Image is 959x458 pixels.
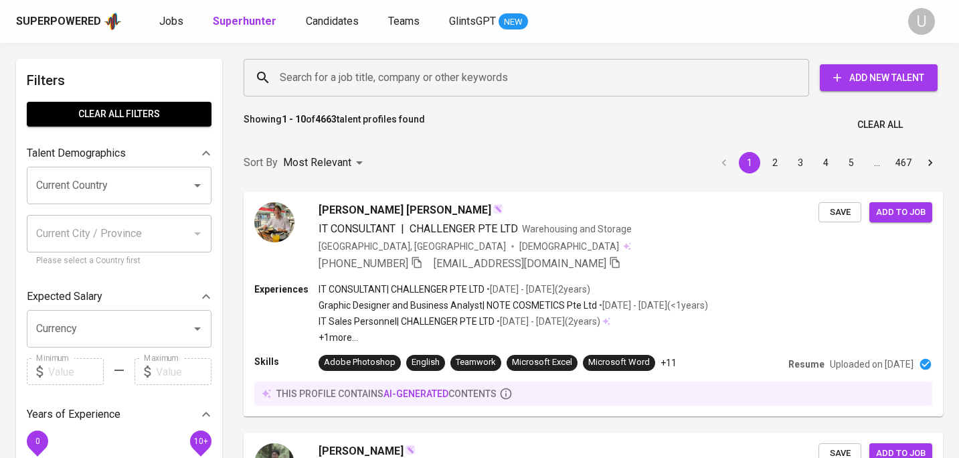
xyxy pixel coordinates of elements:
button: Save [818,202,861,223]
a: Jobs [159,13,186,30]
b: 1 - 10 [282,114,306,125]
p: +11 [661,356,677,370]
div: Expected Salary [27,283,211,310]
p: IT Sales Personnel | CHALLENGER PTE LTD [319,315,495,328]
span: Clear All filters [37,106,201,123]
span: Candidates [306,15,359,27]
span: [PERSON_NAME] [PERSON_NAME] [319,202,491,218]
p: Most Relevant [283,155,351,171]
p: Experiences [254,283,319,296]
span: | [401,221,404,237]
div: Most Relevant [283,151,367,175]
a: GlintsGPT NEW [449,13,528,30]
p: Years of Experience [27,406,120,423]
p: • [DATE] - [DATE] ( 2 years ) [485,283,590,296]
span: GlintsGPT [449,15,496,27]
button: Go to page 5 [841,152,862,173]
span: CHALLENGER PTE LTD [410,222,518,235]
span: Jobs [159,15,183,27]
button: Add to job [869,202,932,223]
div: U [908,8,935,35]
div: … [866,156,887,169]
span: 0 [35,437,39,446]
b: Superhunter [213,15,276,27]
a: [PERSON_NAME] [PERSON_NAME]IT CONSULTANT|CHALLENGER PTE LTDWarehousing and Storage[GEOGRAPHIC_DAT... [244,192,943,416]
h6: Filters [27,70,211,91]
button: Go to page 2 [764,152,786,173]
span: Add New Talent [831,70,927,86]
p: Uploaded on [DATE] [830,358,913,371]
span: NEW [499,15,528,29]
button: Clear All [852,112,908,137]
span: Warehousing and Storage [522,224,632,234]
span: 10+ [193,437,207,446]
p: Skills [254,355,319,368]
input: Value [156,358,211,385]
div: Microsoft Word [588,356,650,369]
button: Go to page 467 [891,152,916,173]
button: Go to page 4 [815,152,837,173]
div: English [412,356,440,369]
p: Resume [788,358,824,371]
nav: pagination navigation [711,152,943,173]
div: Teamwork [456,356,496,369]
b: 4663 [315,114,337,125]
img: 464bea175ec683e9adf14f132db9060e.jpg [254,202,294,242]
p: Please select a Country first [36,254,202,268]
div: Years of Experience [27,401,211,428]
span: AI-generated [383,388,448,399]
p: Showing of talent profiles found [244,112,425,137]
button: Open [188,176,207,195]
p: this profile contains contents [276,387,497,400]
div: Adobe Photoshop [324,356,396,369]
button: Go to page 3 [790,152,811,173]
span: IT CONSULTANT [319,222,396,235]
a: Superpoweredapp logo [16,11,122,31]
p: • [DATE] - [DATE] ( 2 years ) [495,315,600,328]
img: magic_wand.svg [405,445,416,455]
p: Sort By [244,155,278,171]
img: app logo [104,11,122,31]
div: Talent Demographics [27,140,211,167]
a: Teams [388,13,422,30]
button: Go to next page [920,152,941,173]
img: magic_wand.svg [493,204,503,214]
p: Expected Salary [27,289,102,305]
span: [DEMOGRAPHIC_DATA] [519,240,621,253]
p: Talent Demographics [27,145,126,161]
span: Teams [388,15,420,27]
p: IT CONSULTANT | CHALLENGER PTE LTD [319,283,485,296]
span: Save [825,205,855,220]
span: Clear All [857,117,903,133]
button: Clear All filters [27,102,211,127]
div: Microsoft Excel [512,356,572,369]
p: +1 more ... [319,331,708,344]
p: • [DATE] - [DATE] ( <1 years ) [597,299,708,312]
button: page 1 [739,152,760,173]
a: Candidates [306,13,361,30]
input: Value [48,358,104,385]
a: Superhunter [213,13,279,30]
button: Add New Talent [820,64,938,91]
div: [GEOGRAPHIC_DATA], [GEOGRAPHIC_DATA] [319,240,506,253]
div: Superpowered [16,14,101,29]
span: [EMAIL_ADDRESS][DOMAIN_NAME] [434,257,606,270]
button: Open [188,319,207,338]
span: Add to job [876,205,926,220]
span: [PHONE_NUMBER] [319,257,408,270]
p: Graphic Designer and Business Analyst | NOTE COSMETICS Pte Ltd [319,299,597,312]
